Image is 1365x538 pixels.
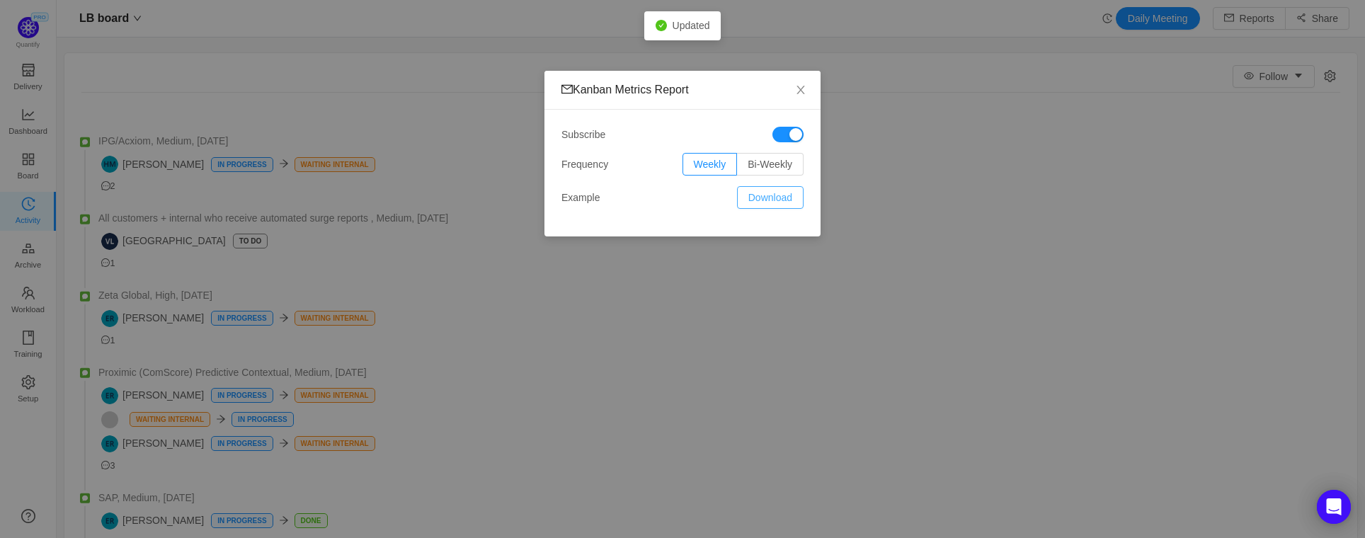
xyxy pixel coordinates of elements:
span: Subscribe [561,127,605,142]
i: icon: mail [561,84,573,95]
div: Open Intercom Messenger [1317,490,1351,524]
button: Download [737,186,804,209]
span: Bi-Weekly [748,159,792,170]
i: icon: close [795,84,806,96]
button: Close [781,71,821,110]
span: Kanban Metrics Report [561,84,689,96]
span: Weekly [694,159,726,170]
span: Example [561,190,600,205]
span: Updated [673,20,710,31]
i: icon: check-circle [656,20,667,31]
span: Frequency [561,157,608,172]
